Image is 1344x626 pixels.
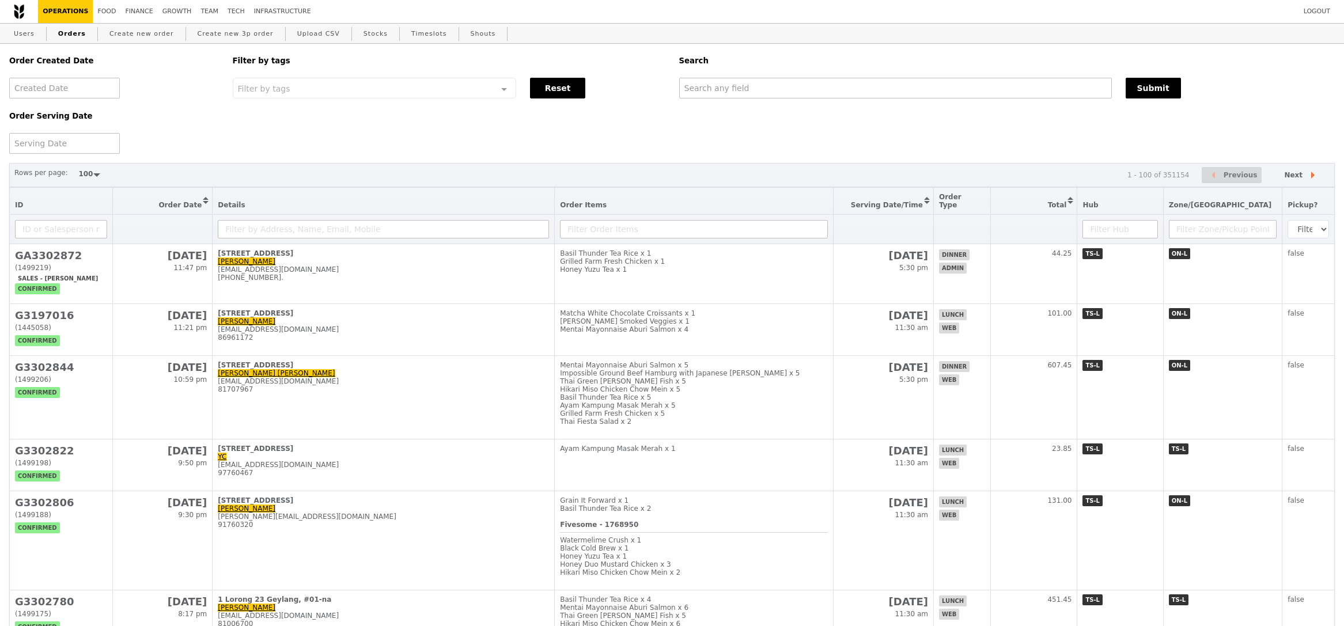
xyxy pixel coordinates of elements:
span: 8:17 pm [178,610,207,618]
h5: Filter by tags [233,56,665,65]
a: Timeslots [407,24,451,44]
span: TS-L [1082,594,1103,605]
div: Grain It Forward x 1 [560,496,827,504]
div: 86961172 [218,333,549,342]
div: Grilled Farm Fresh Chicken x 5 [560,409,827,418]
span: 11:30 am [895,459,928,467]
div: [STREET_ADDRESS] [218,309,549,317]
div: Matcha White Chocolate Croissants x 1 [560,309,827,317]
span: web [939,510,959,521]
span: 10:59 pm [174,375,207,384]
input: ID or Salesperson name [15,220,107,238]
span: 451.45 [1047,595,1072,604]
span: lunch [939,309,967,320]
div: (1499219) [15,264,107,272]
span: Filter by tags [238,83,290,93]
span: 9:50 pm [178,459,207,467]
a: Users [9,24,39,44]
h2: G3302806 [15,496,107,509]
span: 101.00 [1047,309,1072,317]
h2: [DATE] [118,595,207,608]
h2: G3197016 [15,309,107,321]
h2: G3302780 [15,595,107,608]
button: Submit [1126,78,1181,98]
span: Order Items [560,201,607,209]
div: (1499206) [15,375,107,384]
span: 11:47 pm [174,264,207,272]
span: confirmed [15,335,60,346]
span: 44.25 [1052,249,1072,257]
span: Hikari Miso Chicken Chow Mein x 2 [560,568,680,576]
span: TS-L [1169,443,1189,454]
span: ON-L [1169,248,1190,259]
div: [EMAIL_ADDRESS][DOMAIN_NAME] [218,265,549,274]
h2: G3302822 [15,445,107,457]
div: 1 - 100 of 351154 [1127,171,1190,179]
div: [PERSON_NAME] Smoked Veggies x 1 [560,317,827,325]
div: [STREET_ADDRESS] [218,361,549,369]
a: Shouts [466,24,501,44]
div: [STREET_ADDRESS] [218,496,549,504]
span: 11:30 am [895,324,928,332]
button: Reset [530,78,585,98]
span: false [1288,361,1304,369]
span: 5:30 pm [899,264,928,272]
div: Basil Thunder Tea Rice x 1 [560,249,827,257]
label: Rows per page: [14,167,68,179]
span: lunch [939,445,967,456]
div: Mentai Mayonnaise Aburi Salmon x 4 [560,325,827,333]
img: Grain logo [14,4,24,19]
span: Pickup? [1288,201,1318,209]
h2: [DATE] [839,361,928,373]
h2: [DATE] [839,595,928,608]
a: YC [218,453,226,461]
input: Filter Zone/Pickup Point [1169,220,1277,238]
div: Thai Fiesta Salad x 2 [560,418,827,426]
span: ON-L [1169,495,1190,506]
span: 607.45 [1047,361,1072,369]
div: Basil Thunder Tea Rice x 2 [560,504,827,513]
h2: [DATE] [118,361,207,373]
span: 11:30 am [895,511,928,519]
span: lunch [939,496,967,507]
span: Hub [1082,201,1098,209]
span: 9:30 pm [178,511,207,519]
div: Hikari Miso Chicken Chow Mein x 5 [560,385,827,393]
h2: [DATE] [839,309,928,321]
h2: [DATE] [118,445,207,457]
a: [PERSON_NAME] [218,257,275,265]
span: Next [1284,168,1303,182]
b: Fivesome - 1768950 [560,521,638,529]
span: 11:30 am [895,610,928,618]
input: Created Date [9,78,120,98]
h5: Order Serving Date [9,112,219,120]
input: Filter Order Items [560,220,827,238]
input: Search any field [679,78,1112,98]
input: Filter Hub [1082,220,1157,238]
div: (1499198) [15,459,107,467]
span: ON-L [1169,360,1190,371]
div: Grilled Farm Fresh Chicken x 1 [560,257,827,265]
a: [PERSON_NAME] [PERSON_NAME] [218,369,335,377]
span: web [939,323,959,333]
a: [PERSON_NAME] [218,504,275,513]
span: admin [939,263,967,274]
span: false [1288,309,1304,317]
div: Ayam Kampung Masak Merah x 5 [560,401,827,409]
div: (1499188) [15,511,107,519]
span: false [1288,249,1304,257]
span: Honey Yuzu Tea x 1 [560,552,627,560]
span: dinner [939,361,970,372]
span: 5:30 pm [899,375,928,384]
span: Previous [1224,168,1258,182]
div: Thai Green [PERSON_NAME] Fish x 5 [560,377,827,385]
div: Impossible Ground Beef Hamburg with Japanese [PERSON_NAME] x 5 [560,369,827,377]
span: false [1288,595,1304,604]
a: [PERSON_NAME] [218,317,275,325]
span: Black Cold Brew x 1 [560,544,629,552]
h2: [DATE] [839,249,928,261]
span: confirmed [15,387,60,398]
div: [STREET_ADDRESS] [218,445,549,453]
div: (1499175) [15,610,107,618]
h2: [DATE] [839,445,928,457]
